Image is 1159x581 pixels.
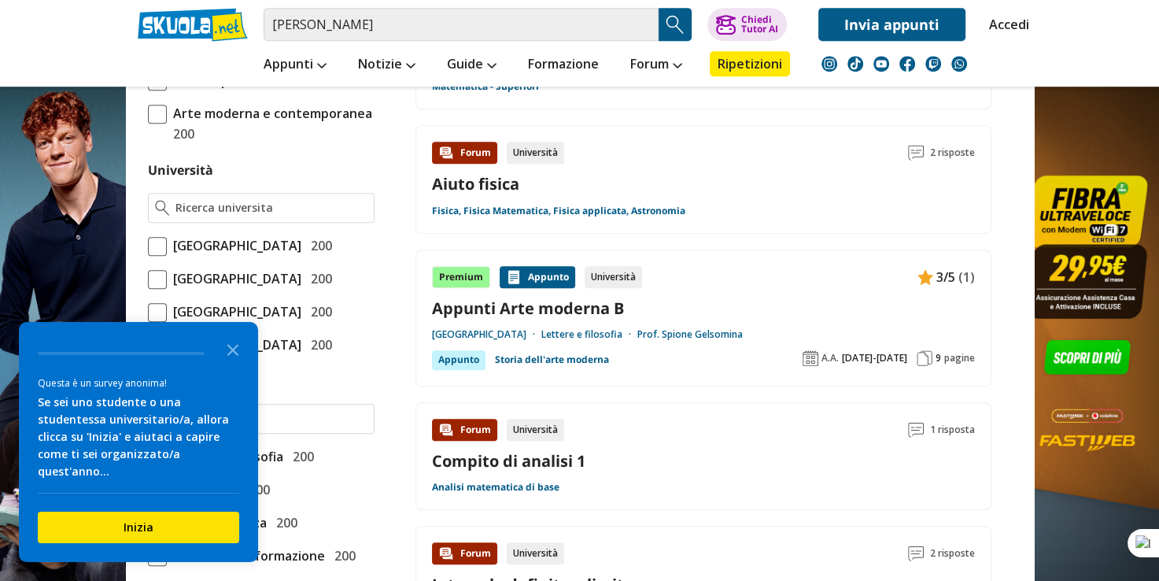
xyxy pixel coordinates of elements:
span: [GEOGRAPHIC_DATA] [167,302,301,322]
span: 200 [305,235,332,256]
div: Università [585,266,642,288]
span: 2 risposte [930,142,975,164]
span: (1) [958,267,975,287]
span: [GEOGRAPHIC_DATA] [167,235,301,256]
span: 200 [305,335,332,355]
div: Forum [432,142,497,164]
div: Se sei uno studente o una studentessa universitario/a, allora clicca su 'Inizia' e aiutaci a capi... [38,394,239,480]
button: Inizia [38,512,239,543]
a: Appunti Arte moderna B [432,298,975,319]
img: Pagine [917,350,932,366]
img: twitch [925,56,941,72]
div: Appunto [500,266,575,288]
span: 200 [305,302,332,322]
button: Close the survey [217,333,249,365]
a: Forum [626,51,686,80]
div: Survey [19,322,258,562]
a: Prof. Spione Gelsomina [637,328,743,341]
span: 3/5 [936,267,955,287]
a: Lettere e filosofia [541,328,637,341]
img: Commenti lettura [908,422,924,438]
span: 200 [328,546,356,566]
button: ChiediTutor AI [707,8,787,41]
a: Storia dell'arte moderna [495,350,609,369]
img: Appunti contenuto [506,269,522,285]
img: Commenti lettura [908,145,924,161]
span: Arte moderna e contemporanea [167,103,372,124]
img: WhatsApp [951,56,967,72]
span: A.A. [821,352,839,365]
a: Analisi matematica di base [432,481,559,494]
a: Appunti [260,51,330,80]
a: Guide [443,51,500,80]
input: Ricerca facoltà [175,411,367,427]
img: youtube [873,56,889,72]
a: Formazione [524,51,603,80]
a: [GEOGRAPHIC_DATA] [432,328,541,341]
button: Search Button [659,8,692,41]
span: 2 risposte [930,542,975,564]
div: Forum [432,419,497,441]
a: Compito di analisi 1 [432,450,585,472]
label: Università [148,161,213,179]
span: 1 risposta [930,419,975,441]
span: [DATE]-[DATE] [842,352,907,365]
div: Università [507,419,564,441]
img: Ricerca universita [155,200,170,216]
span: 200 [167,124,194,144]
div: Appunto [432,350,485,369]
span: [GEOGRAPHIC_DATA] [167,268,301,289]
div: Questa è un survey anonima! [38,376,239,390]
img: Appunti contenuto [917,269,933,285]
input: Ricerca universita [175,200,367,216]
span: 9 [936,352,941,365]
img: facebook [899,56,915,72]
div: Università [507,142,564,164]
div: Università [507,542,564,564]
img: Forum contenuto [438,422,454,438]
a: Accedi [989,8,1022,41]
img: Anno accademico [803,350,818,366]
input: Cerca appunti, riassunti o versioni [264,8,659,41]
div: Chiedi Tutor AI [740,15,777,34]
span: 200 [270,513,297,533]
img: Forum contenuto [438,145,454,161]
a: Notizie [354,51,419,80]
img: instagram [821,56,837,72]
span: pagine [944,352,975,365]
a: Ripetizioni [710,51,790,76]
div: Premium [432,266,490,288]
img: Forum contenuto [438,546,454,561]
a: Aiuto fisica [432,173,519,194]
a: Matematica - Superiori [432,80,539,93]
img: tiktok [847,56,863,72]
span: 200 [305,268,332,289]
img: Cerca appunti, riassunti o versioni [663,13,687,36]
a: Invia appunti [818,8,965,41]
div: Forum [432,542,497,564]
img: Commenti lettura [908,546,924,561]
a: Fisica, Fisica Matematica, Fisica applicata, Astronomia [432,205,685,217]
span: 200 [286,446,314,467]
